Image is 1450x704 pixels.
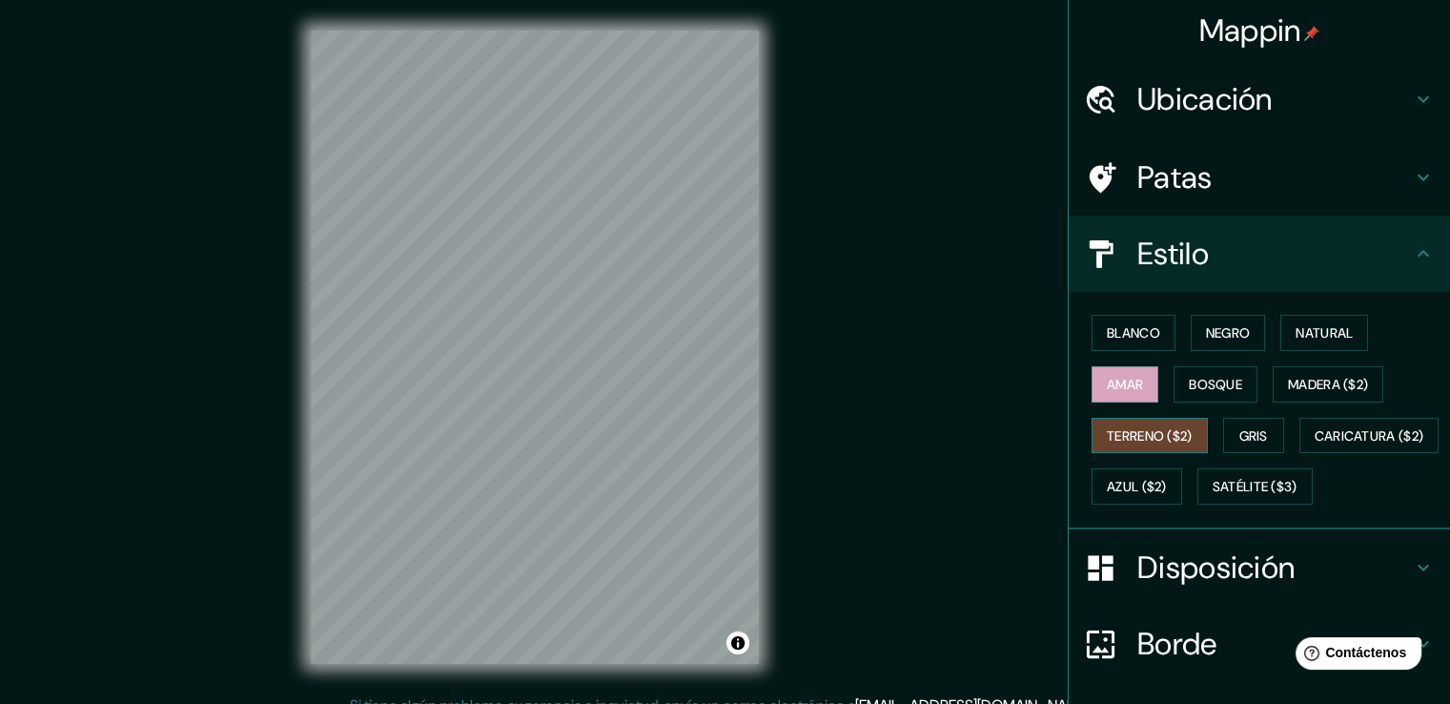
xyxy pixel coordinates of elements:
font: Satélite ($3) [1213,479,1297,496]
font: Madera ($2) [1288,376,1368,393]
button: Amar [1092,366,1158,403]
button: Activar o desactivar atribución [726,632,749,654]
div: Estilo [1069,216,1450,292]
font: Disposición [1137,548,1295,588]
font: Negro [1206,324,1251,342]
button: Caricatura ($2) [1299,418,1440,454]
button: Negro [1191,315,1266,351]
div: Patas [1069,139,1450,216]
button: Azul ($2) [1092,468,1182,505]
button: Gris [1223,418,1284,454]
font: Caricatura ($2) [1315,427,1424,445]
div: Borde [1069,606,1450,682]
font: Gris [1239,427,1268,445]
canvas: Mapa [311,31,759,664]
button: Satélite ($3) [1197,468,1313,505]
button: Madera ($2) [1273,366,1383,403]
iframe: Lanzador de widgets de ayuda [1280,630,1429,683]
div: Disposición [1069,529,1450,606]
font: Natural [1296,324,1353,342]
font: Patas [1137,157,1213,197]
font: Amar [1107,376,1143,393]
font: Blanco [1107,324,1160,342]
div: Ubicación [1069,61,1450,137]
img: pin-icon.png [1304,26,1319,41]
button: Terreno ($2) [1092,418,1208,454]
font: Azul ($2) [1107,479,1167,496]
font: Borde [1137,624,1217,664]
button: Bosque [1174,366,1257,403]
font: Ubicación [1137,79,1273,119]
font: Terreno ($2) [1107,427,1193,445]
font: Mappin [1199,10,1301,51]
button: Natural [1280,315,1368,351]
font: Bosque [1189,376,1242,393]
button: Blanco [1092,315,1175,351]
font: Estilo [1137,234,1209,274]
